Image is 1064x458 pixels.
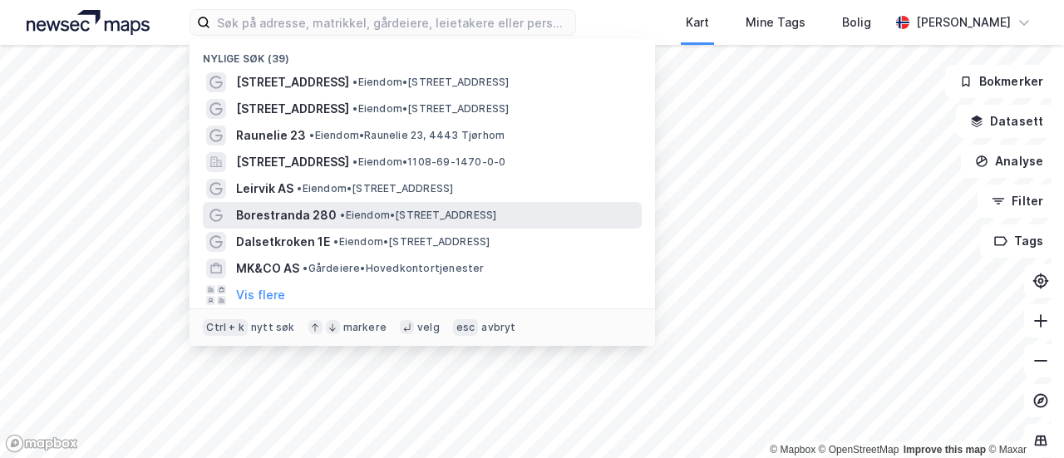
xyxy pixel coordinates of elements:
[27,10,150,35] img: logo.a4113a55bc3d86da70a041830d287a7e.svg
[481,321,515,334] div: avbryt
[309,129,505,142] span: Eiendom • Raunelie 23, 4443 Tjørhom
[251,321,295,334] div: nytt søk
[236,259,299,278] span: MK&CO AS
[236,205,337,225] span: Borestranda 280
[333,235,338,248] span: •
[236,152,349,172] span: [STREET_ADDRESS]
[236,179,293,199] span: Leirvik AS
[746,12,805,32] div: Mine Tags
[916,12,1011,32] div: [PERSON_NAME]
[978,185,1057,218] button: Filter
[352,102,509,116] span: Eiendom • [STREET_ADDRESS]
[333,235,490,249] span: Eiendom • [STREET_ADDRESS]
[203,319,248,336] div: Ctrl + k
[980,224,1057,258] button: Tags
[981,378,1064,458] iframe: Chat Widget
[309,129,314,141] span: •
[297,182,302,195] span: •
[236,232,330,252] span: Dalsetkroken 1E
[297,182,453,195] span: Eiendom • [STREET_ADDRESS]
[303,262,484,275] span: Gårdeiere • Hovedkontortjenester
[210,10,575,35] input: Søk på adresse, matrikkel, gårdeiere, leietakere eller personer
[236,72,349,92] span: [STREET_ADDRESS]
[842,12,871,32] div: Bolig
[417,321,440,334] div: velg
[340,209,496,222] span: Eiendom • [STREET_ADDRESS]
[352,102,357,115] span: •
[453,319,479,336] div: esc
[343,321,387,334] div: markere
[686,12,709,32] div: Kart
[5,434,78,453] a: Mapbox homepage
[340,209,345,221] span: •
[190,39,655,69] div: Nylige søk (39)
[770,444,815,456] a: Mapbox
[236,99,349,119] span: [STREET_ADDRESS]
[819,444,899,456] a: OpenStreetMap
[956,105,1057,138] button: Datasett
[352,155,357,168] span: •
[303,262,308,274] span: •
[352,155,505,169] span: Eiendom • 1108-69-1470-0-0
[236,126,306,145] span: Raunelie 23
[904,444,986,456] a: Improve this map
[961,145,1057,178] button: Analyse
[236,285,285,305] button: Vis flere
[981,378,1064,458] div: Kontrollprogram for chat
[352,76,357,88] span: •
[945,65,1057,98] button: Bokmerker
[352,76,509,89] span: Eiendom • [STREET_ADDRESS]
